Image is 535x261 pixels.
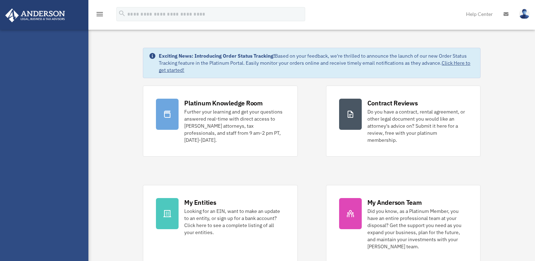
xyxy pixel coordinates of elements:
div: Based on your feedback, we're thrilled to announce the launch of our new Order Status Tracking fe... [159,52,474,74]
div: Do you have a contract, rental agreement, or other legal document you would like an attorney's ad... [367,108,467,144]
div: Did you know, as a Platinum Member, you have an entire professional team at your disposal? Get th... [367,208,467,250]
div: My Entities [184,198,216,207]
div: Contract Reviews [367,99,418,108]
div: Looking for an EIN, want to make an update to an entity, or sign up for a bank account? Click her... [184,208,284,236]
a: menu [95,12,104,18]
div: Platinum Knowledge Room [184,99,263,108]
a: Platinum Knowledge Room Further your learning and get your questions answered real-time with dire... [143,86,297,157]
strong: Exciting News: Introducing Order Status Tracking! [159,53,275,59]
a: Click Here to get started! [159,60,470,73]
i: search [118,10,126,17]
div: Further your learning and get your questions answered real-time with direct access to [PERSON_NAM... [184,108,284,144]
a: Contract Reviews Do you have a contract, rental agreement, or other legal document you would like... [326,86,481,157]
i: menu [95,10,104,18]
div: My Anderson Team [367,198,422,207]
img: User Pic [519,9,530,19]
img: Anderson Advisors Platinum Portal [3,8,67,22]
